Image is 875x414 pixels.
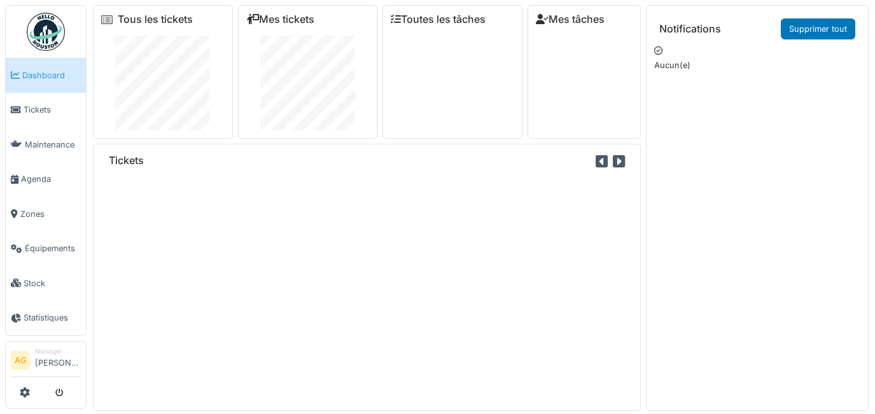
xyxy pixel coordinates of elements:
h6: Tickets [109,155,144,167]
a: Tous les tickets [118,13,193,25]
span: Statistiques [24,312,81,324]
a: Mes tâches [536,13,605,25]
span: Zones [20,208,81,220]
span: Équipements [25,242,81,254]
h6: Notifications [659,23,721,35]
a: Stock [6,266,86,301]
a: Tickets [6,93,86,128]
img: Badge_color-CXgf-gQk.svg [27,13,65,51]
a: AG Manager[PERSON_NAME] [11,347,81,377]
a: Mes tickets [246,13,314,25]
a: Dashboard [6,58,86,93]
a: Maintenance [6,127,86,162]
li: [PERSON_NAME] [35,347,81,374]
span: Dashboard [22,69,81,81]
a: Agenda [6,162,86,197]
p: Aucun(e) [654,59,860,71]
span: Tickets [24,104,81,116]
span: Stock [24,277,81,289]
li: AG [11,351,30,370]
a: Équipements [6,231,86,266]
a: Statistiques [6,301,86,336]
a: Supprimer tout [781,18,855,39]
span: Agenda [21,173,81,185]
a: Toutes les tâches [391,13,486,25]
span: Maintenance [25,139,81,151]
a: Zones [6,197,86,231]
div: Manager [35,347,81,356]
